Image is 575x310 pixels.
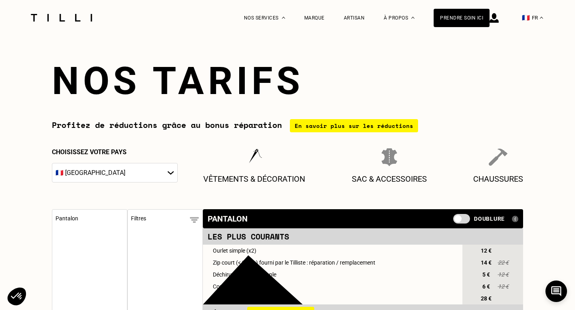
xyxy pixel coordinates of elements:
[52,119,523,132] div: Profitez de réductions grâce au bonus réparation
[489,148,507,166] img: Chaussures
[203,269,462,281] td: Déchirure : couture simple
[497,259,509,266] span: 22 €
[411,17,414,19] img: Menu déroulant à propos
[497,271,509,278] span: 12 €
[189,215,199,225] img: Filtres
[352,174,427,184] p: Sac & Accessoires
[208,231,458,242] div: Les plus courants
[290,119,418,132] div: En savoir plus sur les réductions
[479,247,493,254] span: 12 €
[540,17,543,19] img: menu déroulant
[245,148,263,166] img: Vêtements & décoration
[203,292,462,304] td: Bas de jambes (x2)
[344,15,365,21] a: Artisan
[52,59,523,103] h1: Nos tarifs
[512,216,518,222] img: Qu'est ce qu'une doublure ?
[474,216,505,222] span: Doublure
[131,215,199,225] div: Filtres
[203,174,305,184] p: Vêtements & décoration
[304,15,325,21] a: Marque
[490,13,499,23] img: icône connexion
[479,283,493,290] span: 6 €
[522,14,530,22] span: 🇫🇷
[479,259,493,266] span: 14 €
[52,148,178,156] p: Choisissez votre pays
[28,14,95,22] img: Logo du service de couturière Tilli
[497,283,509,290] span: 12 €
[434,9,490,27] a: Prendre soin ici
[479,271,493,278] span: 5 €
[208,214,248,224] div: Pantalon
[203,257,462,269] td: Zip court (< 25cm) fourni par le Tilliste : réparation / remplacement
[381,148,397,166] img: Sac & Accessoires
[282,17,285,19] img: Menu déroulant
[473,174,523,184] p: Chaussures
[203,281,462,292] td: Couture décousue simple
[479,295,493,302] span: 28 €
[203,245,462,257] td: Ourlet simple (x2)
